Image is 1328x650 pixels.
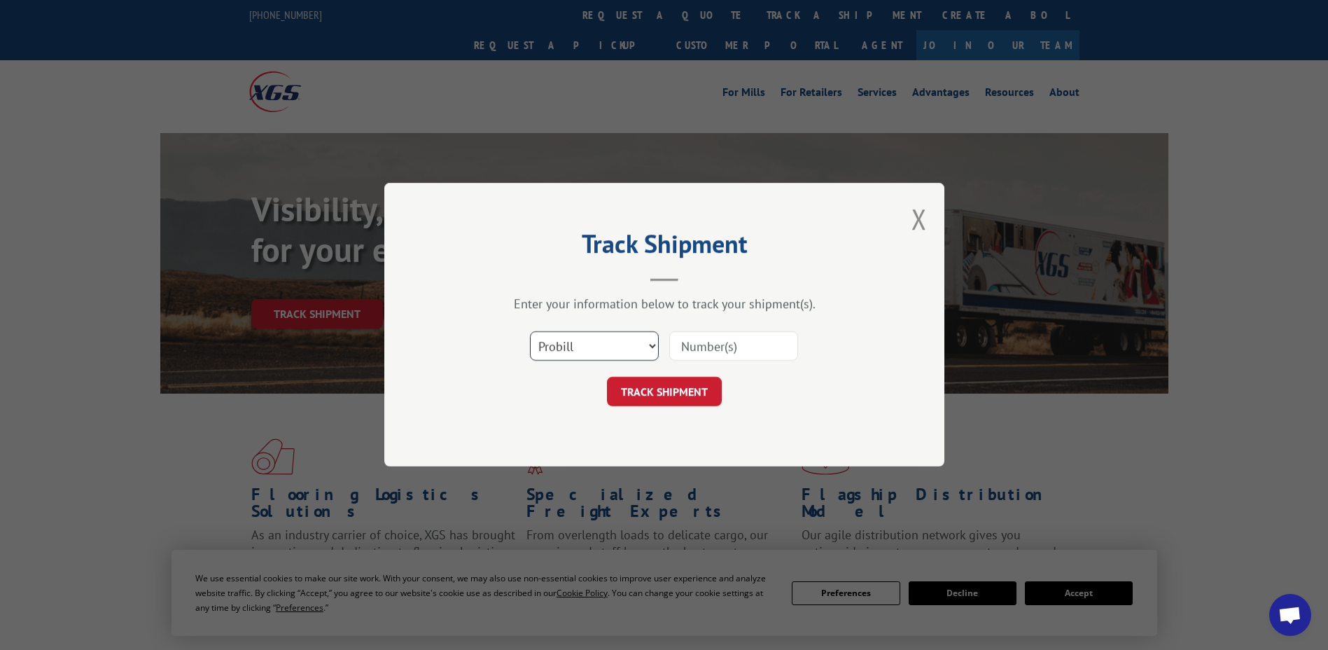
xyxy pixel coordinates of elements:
input: Number(s) [669,332,798,361]
h2: Track Shipment [454,234,874,261]
div: Open chat [1269,594,1311,636]
button: Close modal [911,200,927,237]
button: TRACK SHIPMENT [607,378,722,407]
div: Enter your information below to track your shipment(s). [454,296,874,312]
